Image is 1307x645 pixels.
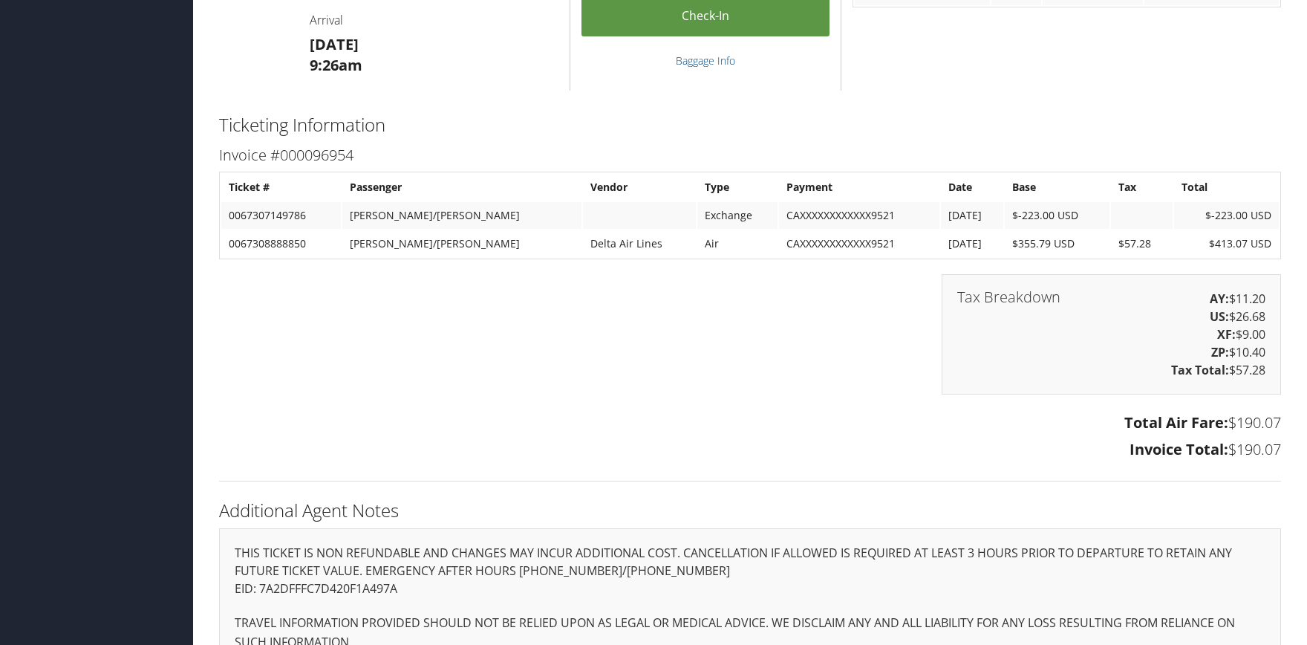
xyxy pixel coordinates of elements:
[583,230,696,257] td: Delta Air Lines
[219,145,1281,166] h3: Invoice #000096954
[1210,308,1229,325] strong: US:
[310,34,359,54] strong: [DATE]
[221,174,341,201] th: Ticket #
[1005,174,1109,201] th: Base
[1211,344,1229,360] strong: ZP:
[1217,326,1236,343] strong: XF:
[697,174,778,201] th: Type
[779,174,939,201] th: Payment
[1111,230,1173,257] td: $57.28
[219,439,1281,460] h3: $190.07
[942,274,1281,395] div: $11.20 $26.68 $9.00 $10.40 $57.28
[1174,230,1279,257] td: $413.07 USD
[310,12,558,28] h4: Arrival
[342,202,582,229] td: [PERSON_NAME]/[PERSON_NAME]
[235,580,1265,599] p: EID: 7A2DFFFC7D420F1A497A
[779,230,939,257] td: CAXXXXXXXXXXXX9521
[1005,202,1109,229] td: $-223.00 USD
[342,174,582,201] th: Passenger
[941,230,1003,257] td: [DATE]
[957,290,1060,305] h3: Tax Breakdown
[221,202,341,229] td: 0067307149786
[676,54,735,68] a: Baggage Info
[941,202,1003,229] td: [DATE]
[219,498,1281,523] h2: Additional Agent Notes
[1130,439,1228,459] strong: Invoice Total:
[1111,174,1173,201] th: Tax
[219,412,1281,433] h3: $190.07
[342,230,582,257] td: [PERSON_NAME]/[PERSON_NAME]
[1210,291,1229,307] strong: AY:
[1174,174,1279,201] th: Total
[697,230,778,257] td: Air
[1171,362,1229,378] strong: Tax Total:
[221,230,341,257] td: 0067308888850
[1174,202,1279,229] td: $-223.00 USD
[941,174,1003,201] th: Date
[697,202,778,229] td: Exchange
[219,112,1281,137] h2: Ticketing Information
[1124,412,1228,432] strong: Total Air Fare:
[583,174,696,201] th: Vendor
[310,55,362,75] strong: 9:26am
[1005,230,1109,257] td: $355.79 USD
[779,202,939,229] td: CAXXXXXXXXXXXX9521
